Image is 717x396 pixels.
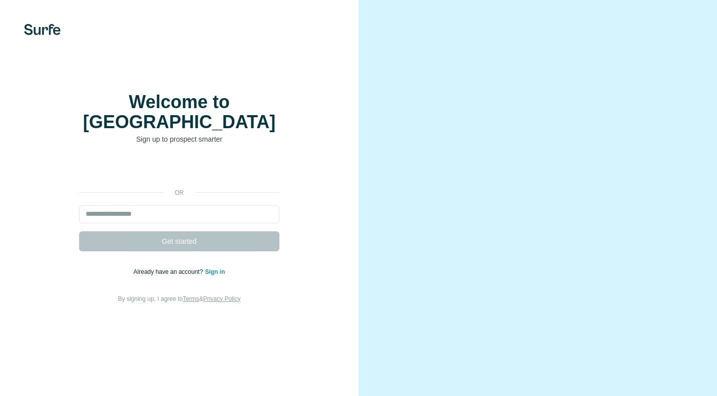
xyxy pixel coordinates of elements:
iframe: Sign in with Google Button [74,159,284,181]
span: Already have an account? [134,268,205,275]
span: By signing up, I agree to & [118,295,241,302]
img: Surfe's logo [24,24,61,35]
a: Privacy Policy [203,295,241,302]
a: Terms [183,295,199,302]
h1: Welcome to [GEOGRAPHIC_DATA] [79,92,279,132]
a: Sign in [205,268,225,275]
p: Sign up to prospect smarter [79,134,279,144]
p: or [163,188,195,197]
